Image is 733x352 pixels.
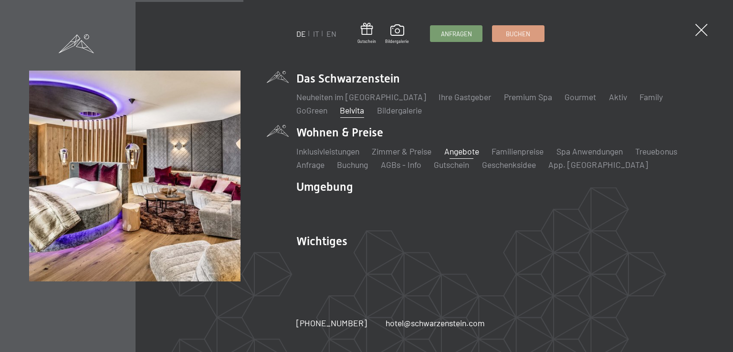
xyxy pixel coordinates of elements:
a: Bildergalerie [377,105,422,115]
a: Belvita [340,105,364,115]
a: Inklusivleistungen [296,146,359,156]
a: Anfragen [430,26,482,41]
a: Bildergalerie [385,24,409,44]
a: Geschenksidee [482,159,536,170]
a: Zimmer & Preise [372,146,431,156]
span: Bildergalerie [385,39,409,44]
a: [PHONE_NUMBER] [296,317,367,329]
a: Premium Spa [504,92,552,102]
a: Gutschein [434,159,469,170]
a: DE [296,29,306,38]
span: Buchen [506,30,530,38]
a: GoGreen [296,105,327,115]
span: [PHONE_NUMBER] [296,318,367,328]
a: Buchung [337,159,368,170]
a: Treuebonus [635,146,677,156]
span: Gutschein [357,39,376,44]
a: Buchen [492,26,544,41]
a: Gourmet [565,92,596,102]
a: Angebote [444,146,479,156]
span: Anfragen [441,30,472,38]
a: IT [313,29,319,38]
a: Spa Anwendungen [556,146,623,156]
a: Anfrage [296,159,325,170]
a: Familienpreise [492,146,544,156]
a: Gutschein [357,23,376,44]
a: Neuheiten im [GEOGRAPHIC_DATA] [296,92,426,102]
a: hotel@schwarzenstein.com [386,317,485,329]
a: Aktiv [609,92,627,102]
a: AGBs - Info [381,159,421,170]
a: Ihre Gastgeber [439,92,491,102]
a: App. [GEOGRAPHIC_DATA] [548,159,648,170]
a: Family [639,92,663,102]
a: EN [326,29,336,38]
